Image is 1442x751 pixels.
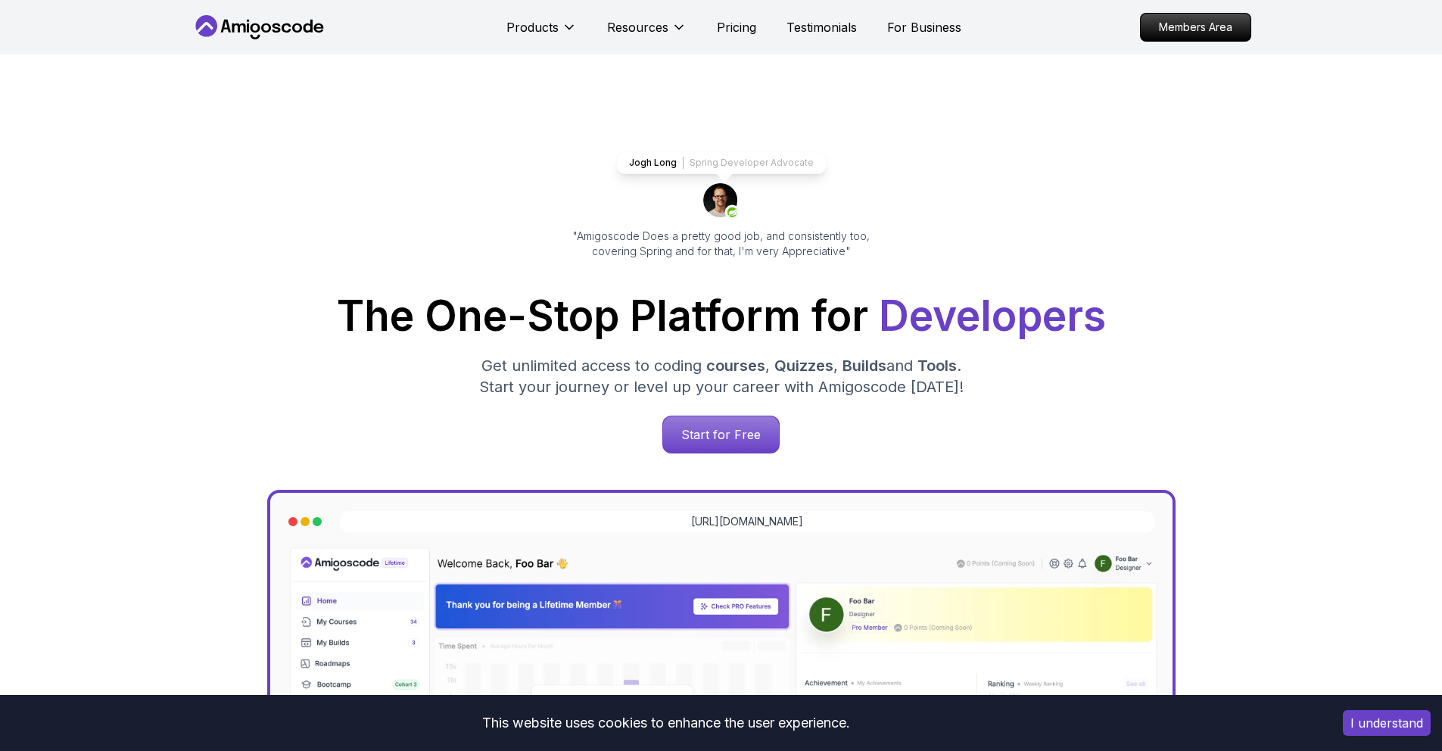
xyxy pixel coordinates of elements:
a: Members Area [1140,13,1251,42]
p: Jogh Long [629,157,677,169]
button: Products [506,18,577,48]
span: courses [706,357,765,375]
div: This website uses cookies to enhance the user experience. [11,706,1320,740]
a: Pricing [717,18,756,36]
h1: The One-Stop Platform for [204,295,1239,337]
a: Testimonials [786,18,857,36]
button: Accept cookies [1343,710,1431,736]
img: josh long [703,183,740,220]
p: Get unlimited access to coding , , and . Start your journey or level up your career with Amigosco... [467,355,976,397]
button: Resources [607,18,687,48]
p: Spring Developer Advocate [690,157,814,169]
p: Resources [607,18,668,36]
p: "Amigoscode Does a pretty good job, and consistently too, covering Spring and for that, I'm very ... [552,229,891,259]
p: Products [506,18,559,36]
span: Developers [879,291,1106,341]
span: Builds [842,357,886,375]
a: For Business [887,18,961,36]
a: Start for Free [662,416,780,453]
a: [URL][DOMAIN_NAME] [691,514,803,529]
p: Members Area [1141,14,1250,41]
span: Quizzes [774,357,833,375]
span: Tools [917,357,957,375]
p: Start for Free [663,416,779,453]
